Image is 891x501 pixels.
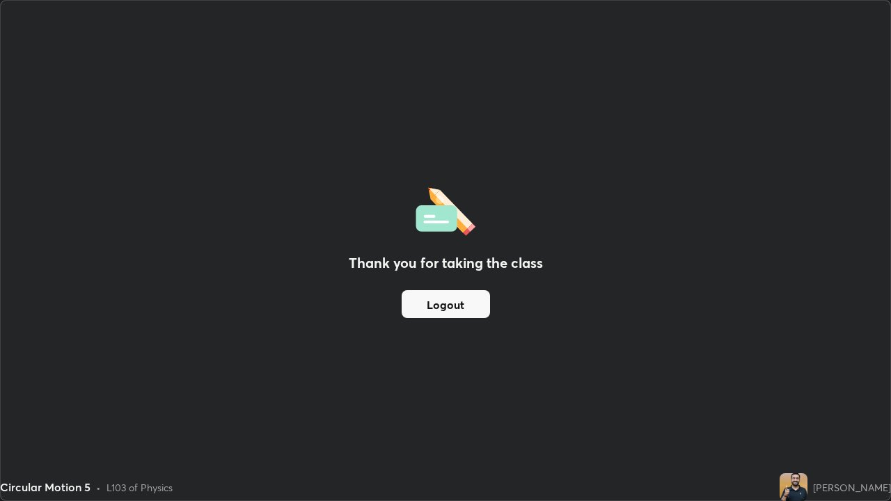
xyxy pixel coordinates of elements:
img: ff9b44368b1746629104e40f292850d8.jpg [780,473,807,501]
img: offlineFeedback.1438e8b3.svg [416,183,475,236]
div: L103 of Physics [107,480,173,495]
h2: Thank you for taking the class [349,253,543,273]
div: [PERSON_NAME] [813,480,891,495]
div: • [96,480,101,495]
button: Logout [402,290,490,318]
